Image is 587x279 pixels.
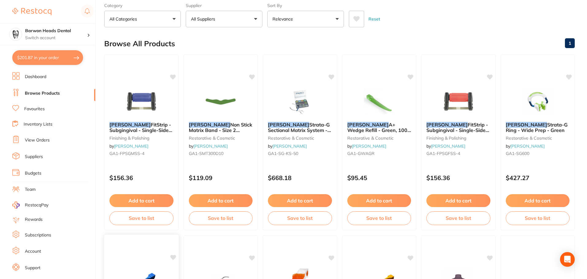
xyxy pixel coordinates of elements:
img: Garrison Non Stick Matrix Band - Size 2 Subgingival - Dead Soft, 100-Pack [201,86,241,117]
b: Garrison A+ Wedge Refill - Green, 100-Pack [347,122,411,133]
a: Budgets [25,170,41,176]
a: 1 [565,37,575,49]
b: Garrison FitStrip - Subgingival - Single-Sided - Fine Grit [426,122,490,133]
a: Account [25,248,41,254]
small: restorative & cosmetic [189,136,253,141]
p: $156.36 [109,174,173,181]
button: All Suppliers [186,11,262,27]
a: Suppliers [25,154,43,160]
span: by [426,143,465,149]
p: Relevance [273,16,295,22]
a: Subscriptions [25,232,51,238]
img: Garrison A+ Wedge Refill - Green, 100-Pack [359,86,399,117]
span: by [109,143,148,149]
small: restorative & cosmetic [268,136,332,141]
span: GA1-GWAGR [347,151,375,156]
small: restorative & cosmetic [506,136,570,141]
label: Supplier [186,3,262,8]
span: Strata-G Sectional Matrix System - Basic Kit [268,122,331,139]
p: All Suppliers [191,16,218,22]
img: Barwon Heads Dental [10,28,22,40]
a: Restocq Logo [12,5,51,19]
a: [PERSON_NAME] [114,143,148,149]
img: Restocq Logo [12,8,51,15]
span: GA1-FPSGMSS-4 [109,151,144,156]
button: Add to cart [347,194,411,207]
img: RestocqPay [12,202,20,209]
em: [PERSON_NAME] [347,122,389,128]
button: Save to list [506,211,570,225]
button: Save to list [426,211,490,225]
small: restorative & cosmetic [347,136,411,141]
span: GA1-SG600 [506,151,529,156]
p: $427.27 [506,174,570,181]
a: Browse Products [25,90,60,96]
span: by [347,143,386,149]
p: $119.09 [189,174,253,181]
p: All Categories [109,16,139,22]
button: Add to cart [506,194,570,207]
button: Relevance [267,11,344,27]
button: Save to list [189,211,253,225]
a: [PERSON_NAME] [273,143,307,149]
a: [PERSON_NAME] [510,143,545,149]
em: [PERSON_NAME] [426,122,468,128]
div: Open Intercom Messenger [560,252,575,267]
label: Sort By [267,3,344,8]
em: [PERSON_NAME] [109,122,151,128]
p: Switch account [25,35,87,41]
button: Save to list [347,211,411,225]
em: [PERSON_NAME] [506,122,547,128]
em: [PERSON_NAME] [268,122,309,128]
small: finishing & polishing [426,136,490,141]
img: Garrison Strata-G Sectional Matrix System - Basic Kit [280,86,320,117]
span: RestocqPay [25,202,48,208]
span: GA1-FPSGFSS-4 [426,151,460,156]
label: Category [104,3,181,8]
span: GA1-SMT300D10 [189,151,223,156]
button: Reset [367,11,382,27]
b: Garrison Non Stick Matrix Band - Size 2 Subgingival - Dead Soft, 100-Pack [189,122,253,133]
button: Save to list [109,211,173,225]
a: Favourites [24,106,45,112]
span: Strata-G Ring - Wide Prep - Green [506,122,568,133]
b: Garrison FitStrip - Subgingival - Single-Sided - Medium Grit [109,122,173,133]
button: Add to cart [109,194,173,207]
b: Garrison Strata-G Sectional Matrix System - Basic Kit [268,122,332,133]
h4: Barwon Heads Dental [25,28,87,34]
span: GA1-SG-KS-50 [268,151,298,156]
a: Inventory Lists [24,121,52,127]
button: Add to cart [268,194,332,207]
button: Save to list [268,211,332,225]
span: FitStrip - Subgingival - Single-Sided - Medium Grit [109,122,172,139]
img: Garrison FitStrip - Subgingival - Single-Sided - Fine Grit [438,86,478,117]
a: View Orders [25,137,50,143]
span: by [268,143,307,149]
a: [PERSON_NAME] [352,143,386,149]
a: Rewards [25,217,43,223]
em: [PERSON_NAME] [189,122,230,128]
button: Add to cart [426,194,490,207]
small: finishing & polishing [109,136,173,141]
a: Dashboard [25,74,46,80]
a: [PERSON_NAME] [193,143,228,149]
p: $156.36 [426,174,490,181]
button: Add to cart [189,194,253,207]
b: Garrison Strata-G Ring - Wide Prep - Green [506,122,570,133]
img: Garrison FitStrip - Subgingival - Single-Sided - Medium Grit [121,86,161,117]
span: A+ Wedge Refill - Green, 100-Pack [347,122,411,139]
h2: Browse All Products [104,40,175,48]
a: Support [25,265,40,271]
span: Non Stick Matrix Band - Size 2 Subgingival - Dead Soft, 100-Pack [189,122,252,145]
img: Garrison Strata-G Ring - Wide Prep - Green [518,86,558,117]
button: $201.87 in your order [12,50,83,65]
p: $668.18 [268,174,332,181]
span: by [189,143,228,149]
button: All Categories [104,11,181,27]
a: Team [25,187,36,193]
p: $95.45 [347,174,411,181]
span: by [506,143,545,149]
span: FitStrip - Subgingival - Single-Sided - Fine Grit [426,122,489,139]
a: RestocqPay [12,202,48,209]
a: [PERSON_NAME] [431,143,465,149]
